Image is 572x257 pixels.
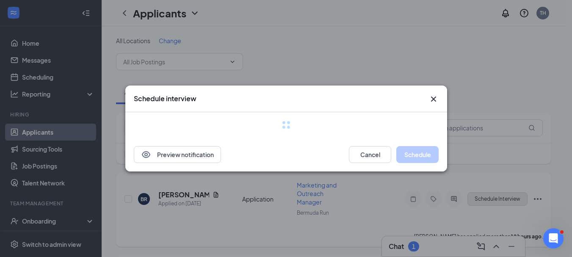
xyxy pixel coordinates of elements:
h3: Schedule interview [134,94,196,103]
button: Cancel [349,146,391,163]
svg: Cross [428,94,439,104]
button: EyePreview notification [134,146,221,163]
button: Schedule [396,146,439,163]
button: Close [428,94,439,104]
svg: Eye [141,149,151,160]
iframe: Intercom live chat [543,228,564,249]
